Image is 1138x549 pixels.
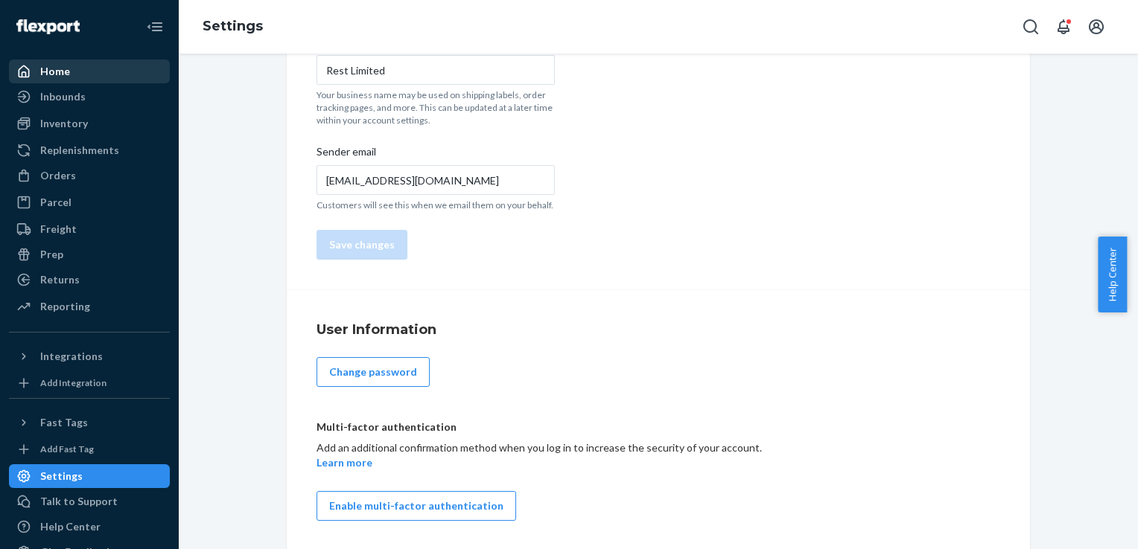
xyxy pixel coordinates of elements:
button: Learn more [317,455,372,470]
a: Reporting [9,295,170,318]
button: Open account menu [1081,12,1111,42]
ol: breadcrumbs [191,5,275,48]
a: Help Center [9,515,170,539]
a: Freight [9,217,170,241]
div: Settings [40,469,83,484]
div: Integrations [40,349,103,364]
a: Talk to Support [9,489,170,513]
h4: User Information [317,320,1000,339]
div: Fast Tags [40,415,88,430]
img: Flexport logo [16,19,80,34]
a: Add Fast Tag [9,440,170,458]
div: Freight [40,222,77,237]
div: Inbounds [40,89,86,104]
button: Change password [317,357,430,387]
div: Home [40,64,70,79]
button: Open Search Box [1016,12,1046,42]
a: Replenishments [9,138,170,162]
button: Integrations [9,344,170,368]
a: Settings [203,18,263,34]
a: Returns [9,268,170,292]
p: Multi-factor authentication [317,420,457,434]
p: Your business name may be used on shipping labels, order tracking pages, and more. This can be up... [317,89,555,126]
div: Add Integration [40,376,107,389]
a: Inbounds [9,85,170,109]
button: Open notifications [1049,12,1078,42]
a: Inventory [9,112,170,135]
a: Orders [9,164,170,187]
button: Enable multi-factor authentication [317,491,516,521]
div: Inventory [40,116,88,131]
div: Talk to Support [40,494,118,509]
input: Sender email [317,165,555,195]
a: Prep [9,243,170,266]
div: Returns [40,272,80,287]
a: Add Integration [9,374,170,392]
div: Help Center [40,519,101,534]
div: Orders [40,168,76,183]
div: Prep [40,247,63,262]
button: Close Navigation [140,12,170,42]
a: Parcel [9,190,170,214]
button: Help Center [1098,237,1127,312]
button: Fast Tags [9,411,170,434]
input: Public business name [317,55,555,85]
a: Home [9,60,170,83]
button: Save changes [317,230,407,260]
p: Customers will see this when we email them on your behalf. [317,199,555,211]
div: Replenishments [40,143,119,158]
a: Settings [9,464,170,488]
span: Sender email [317,144,376,165]
div: Parcel [40,195,71,210]
div: Add Fast Tag [40,443,94,455]
div: Reporting [40,299,90,314]
div: Add an additional confirmation method when you log in to increase the security of your account. [317,440,763,470]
